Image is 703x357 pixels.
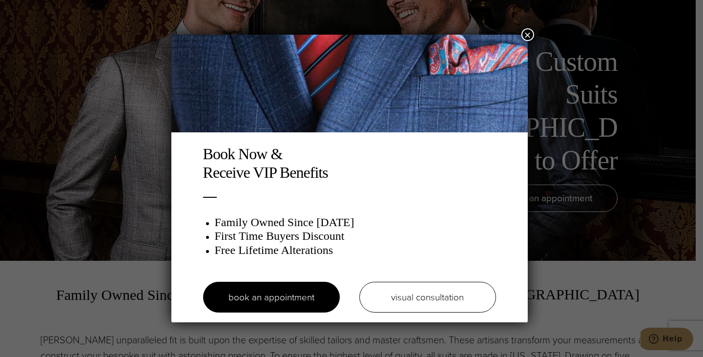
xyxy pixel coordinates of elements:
[215,215,496,230] h3: Family Owned Since [DATE]
[521,28,534,41] button: Close
[203,145,496,182] h2: Book Now & Receive VIP Benefits
[359,282,496,313] a: visual consultation
[203,282,340,313] a: book an appointment
[22,7,42,16] span: Help
[215,229,496,243] h3: First Time Buyers Discount
[215,243,496,257] h3: Free Lifetime Alterations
